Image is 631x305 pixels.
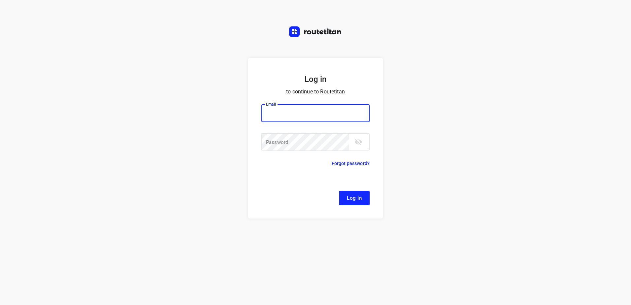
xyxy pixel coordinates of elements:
[332,159,370,167] p: Forgot password?
[289,26,342,37] img: Routetitan
[339,191,370,205] button: Log In
[261,74,370,85] h5: Log in
[347,194,362,202] span: Log In
[261,87,370,96] p: to continue to Routetitan
[352,135,365,149] button: toggle password visibility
